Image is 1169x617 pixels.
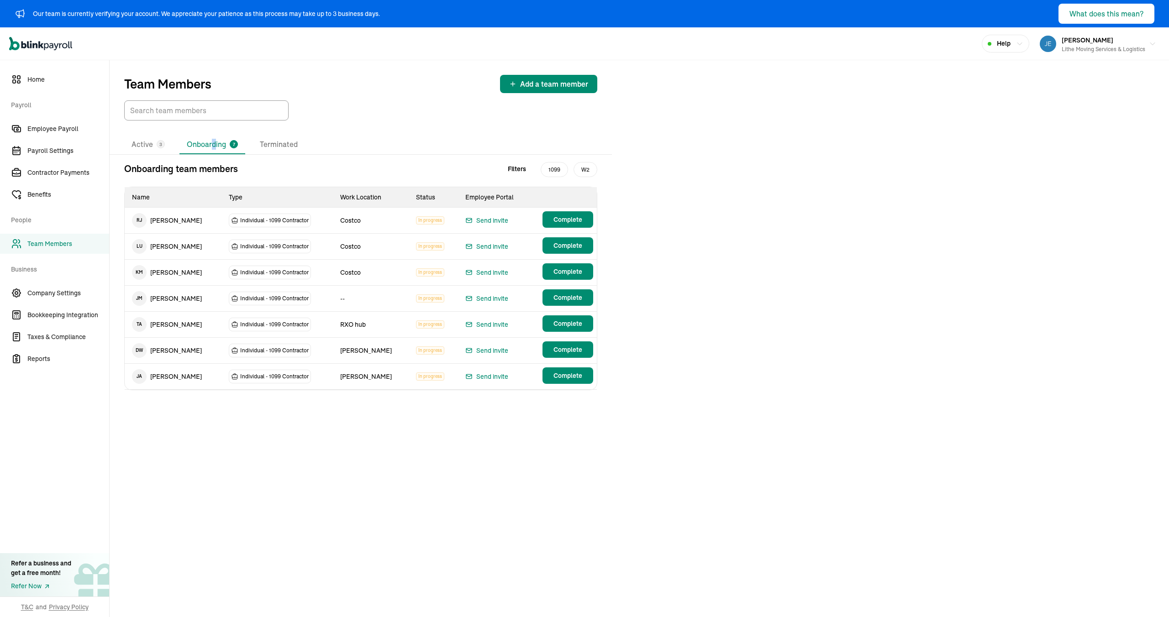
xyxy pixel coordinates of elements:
span: Individual - 1099 Contractor [240,242,309,251]
span: Add a team member [520,78,588,89]
span: Individual - 1099 Contractor [240,216,309,225]
input: TextInput [124,100,289,120]
span: 3 [159,141,162,148]
span: 1099 [541,162,568,177]
span: -- [340,294,345,303]
span: Costco [340,268,361,277]
button: What does this mean? [1058,4,1154,24]
span: People [11,206,104,232]
span: Complete [553,215,582,224]
div: Lithe Moving Services & Logistics [1062,45,1145,53]
span: In progress [416,346,444,355]
div: What does this mean? [1069,8,1143,19]
button: Help [982,35,1029,52]
button: Complete [542,237,593,254]
button: Send invite [465,345,508,356]
td: [PERSON_NAME] [125,260,221,285]
button: Complete [542,263,593,280]
span: Complete [553,319,582,328]
span: Help [997,39,1011,48]
button: Send invite [465,215,508,226]
span: Privacy Policy [49,602,89,612]
li: Onboarding [179,135,245,154]
span: 7 [233,141,235,148]
button: Send invite [465,293,508,304]
div: Refer a business and get a free month! [11,559,71,578]
span: Payroll [11,91,104,117]
button: Complete [542,341,593,358]
span: J M [132,291,147,306]
span: In progress [416,216,444,225]
th: Type [221,187,332,208]
nav: Global [9,31,72,57]
span: Reports [27,354,109,364]
span: Individual - 1099 Contractor [240,294,309,303]
span: In progress [416,242,444,251]
button: [PERSON_NAME]Lithe Moving Services & Logistics [1036,32,1160,55]
span: T&C [21,602,33,612]
span: In progress [416,294,444,303]
th: Name [125,187,221,208]
li: Active [124,135,172,154]
span: Benefits [27,190,109,199]
button: Send invite [465,241,508,252]
span: [PERSON_NAME] [340,346,392,355]
iframe: Chat Widget [1012,518,1169,617]
span: In progress [416,268,444,277]
button: Complete [542,315,593,332]
button: Add a team member [500,75,597,93]
span: Complete [553,293,582,302]
button: Send invite [465,371,508,382]
span: Individual - 1099 Contractor [240,268,309,277]
p: Onboarding team members [124,162,238,176]
td: [PERSON_NAME] [125,364,221,389]
span: Individual - 1099 Contractor [240,320,309,329]
span: Employee Portal [465,193,514,201]
td: [PERSON_NAME] [125,286,221,311]
span: L U [132,239,147,254]
div: Our team is currently verifying your account. We appreciate your patience as this process may tak... [33,9,380,19]
span: Taxes & Compliance [27,332,109,342]
button: Complete [542,367,593,384]
span: Costco [340,242,361,251]
th: Status [409,187,458,208]
span: [PERSON_NAME] [1062,36,1113,44]
button: Send invite [465,319,508,330]
span: Filters [508,164,526,174]
span: Individual - 1099 Contractor [240,346,309,355]
span: Bookkeeping Integration [27,310,109,320]
td: [PERSON_NAME] [125,338,221,363]
span: In progress [416,372,444,381]
span: Individual - 1099 Contractor [240,372,309,381]
a: Refer Now [11,581,71,591]
span: Payroll Settings [27,146,109,156]
span: D W [132,343,147,358]
span: K M [132,265,147,280]
span: Business [11,256,104,281]
span: Complete [553,267,582,276]
span: W2 [574,162,597,177]
span: RXO hub [340,320,366,329]
th: Work Location [333,187,409,208]
li: Terminated [253,135,305,154]
span: Costco [340,216,361,225]
span: Home [27,75,109,84]
span: [PERSON_NAME] [340,372,392,381]
td: [PERSON_NAME] [125,312,221,337]
span: J A [132,369,147,384]
button: Send invite [465,267,508,278]
td: [PERSON_NAME] [125,208,221,233]
button: Complete [542,289,593,306]
span: Employee Payroll [27,124,109,134]
span: Team Members [27,239,109,249]
button: Complete [542,211,593,228]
